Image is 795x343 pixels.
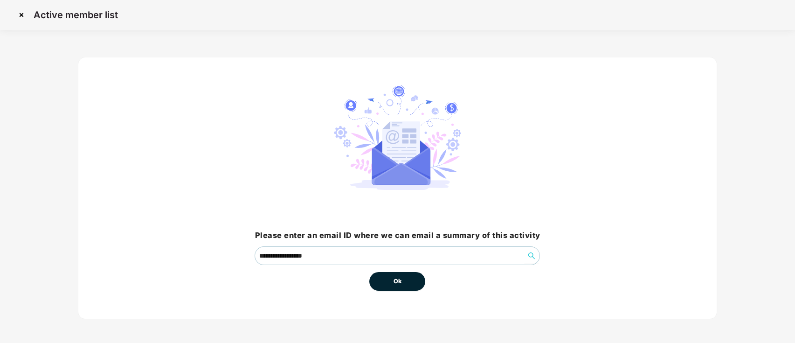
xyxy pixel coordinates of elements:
[369,272,425,291] button: Ok
[393,277,401,286] span: Ok
[14,7,29,22] img: svg+xml;base64,PHN2ZyBpZD0iQ3Jvc3MtMzJ4MzIiIHhtbG5zPSJodHRwOi8vd3d3LnczLm9yZy8yMDAwL3N2ZyIgd2lkdG...
[334,85,461,190] img: svg+xml;base64,PHN2ZyB4bWxucz0iaHR0cDovL3d3dy53My5vcmcvMjAwMC9zdmciIHdpZHRoPSIyNzIuMjI0IiBoZWlnaH...
[524,252,539,259] span: search
[34,9,118,21] p: Active member list
[524,248,539,263] button: search
[255,230,540,242] h3: Please enter an email ID where we can email a summary of this activity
